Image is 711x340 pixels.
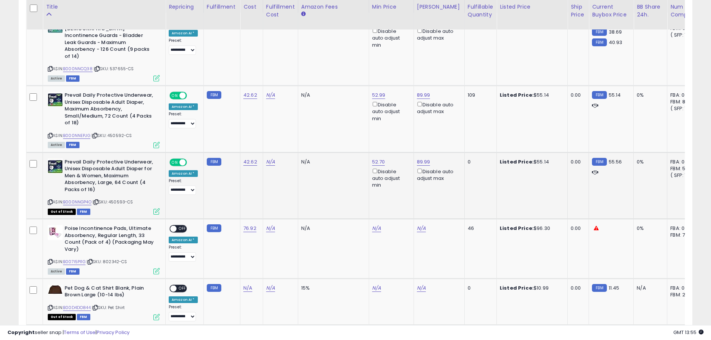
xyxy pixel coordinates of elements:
[170,93,180,99] span: ON
[417,100,459,115] div: Disable auto adjust max
[243,225,256,232] a: 76.92
[417,3,461,11] div: [PERSON_NAME]
[670,92,695,99] div: FBA: 0
[468,285,491,291] div: 0
[7,329,35,336] strong: Copyright
[207,224,221,232] small: FBM
[177,226,188,232] span: OFF
[670,172,695,179] div: ( SFP: 1 )
[266,158,275,166] a: N/A
[468,159,491,165] div: 0
[301,92,363,99] div: N/A
[571,92,583,99] div: 0.00
[207,91,221,99] small: FBM
[48,225,160,274] div: ASIN:
[372,91,386,99] a: 52.99
[500,3,564,11] div: Listed Price
[500,158,534,165] b: Listed Price:
[417,284,426,292] a: N/A
[207,158,221,166] small: FBM
[48,314,76,320] span: All listings that are currently out of stock and unavailable for purchase on Amazon
[500,284,534,291] b: Listed Price:
[169,3,200,11] div: Repricing
[77,209,90,215] span: FBM
[500,92,562,99] div: $55.14
[169,38,198,55] div: Preset:
[48,159,63,174] img: 51reqPH4mrL._SL40_.jpg
[63,259,85,265] a: B007I5PI1G
[92,305,125,311] span: | SKU: Pet Shirt
[372,284,381,292] a: N/A
[301,159,363,165] div: N/A
[66,142,79,148] span: FBM
[637,225,661,232] div: 0%
[266,225,275,232] a: N/A
[637,3,664,19] div: BB Share 24h.
[417,225,426,232] a: N/A
[301,285,363,291] div: 15%
[500,159,562,165] div: $55.14
[63,66,93,72] a: B000NNCQ38
[66,268,79,275] span: FBM
[670,32,695,38] div: ( SFP: 1 )
[169,103,198,110] div: Amazon AI *
[94,66,134,72] span: | SKU: 537655-CS
[571,285,583,291] div: 0.00
[372,225,381,232] a: N/A
[637,285,661,291] div: N/A
[65,159,155,195] b: Prevail Daily Protective Underwear, Unisex Disposable Adult Diaper for Men & Women, Maximum Absor...
[48,268,65,275] span: All listings currently available for purchase on Amazon
[592,3,630,19] div: Current Buybox Price
[301,11,306,18] small: Amazon Fees.
[609,284,620,291] span: 11.45
[670,291,695,298] div: FBM: 2
[46,3,162,11] div: Title
[64,329,96,336] a: Terms of Use
[670,285,695,291] div: FBA: 0
[243,158,257,166] a: 42.62
[48,92,63,107] img: 51Cv38IxKaL._SL40_.jpg
[372,158,385,166] a: 52.70
[670,225,695,232] div: FBA: 0
[169,170,198,177] div: Amazon AI *
[91,132,132,138] span: | SKU: 450592-CS
[301,225,363,232] div: N/A
[266,91,275,99] a: N/A
[468,225,491,232] div: 46
[571,3,586,19] div: Ship Price
[417,91,430,99] a: 89.99
[266,284,275,292] a: N/A
[243,91,257,99] a: 42.62
[63,132,90,139] a: B000NNEPJG
[609,158,622,165] span: 55.56
[571,159,583,165] div: 0.00
[609,91,621,99] span: 55.14
[7,329,130,336] div: seller snap | |
[207,284,221,292] small: FBM
[592,91,606,99] small: FBM
[169,178,198,195] div: Preset:
[48,225,63,240] img: 41ihKQMee4L._SL40_.jpg
[500,225,562,232] div: $96.30
[65,285,155,300] b: Pet Dog & Cat Shirt Blank, Plain Brown Large (10-14 lbs)
[207,3,237,11] div: Fulfillment
[417,158,430,166] a: 89.99
[170,159,180,165] span: ON
[65,18,155,62] b: Prevail Proven - [DEMOGRAPHIC_DATA] Incontinence Guards - Bladder Leak Guards - Maximum Absorbenc...
[592,38,606,46] small: FBM
[637,159,661,165] div: 0%
[48,209,76,215] span: All listings that are currently out of stock and unavailable for purchase on Amazon
[48,285,160,319] div: ASIN:
[571,225,583,232] div: 0.00
[48,285,63,294] img: 21Ko5tooPLL._SL40_.jpg
[266,3,295,19] div: Fulfillment Cost
[243,3,260,11] div: Cost
[169,296,198,303] div: Amazon AI *
[48,18,160,81] div: ASIN:
[592,28,606,36] small: FBM
[609,39,623,46] span: 40.93
[372,100,408,122] div: Disable auto adjust min
[372,27,408,49] div: Disable auto adjust min
[93,199,133,205] span: | SKU: 450593-CS
[670,99,695,105] div: FBM: 8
